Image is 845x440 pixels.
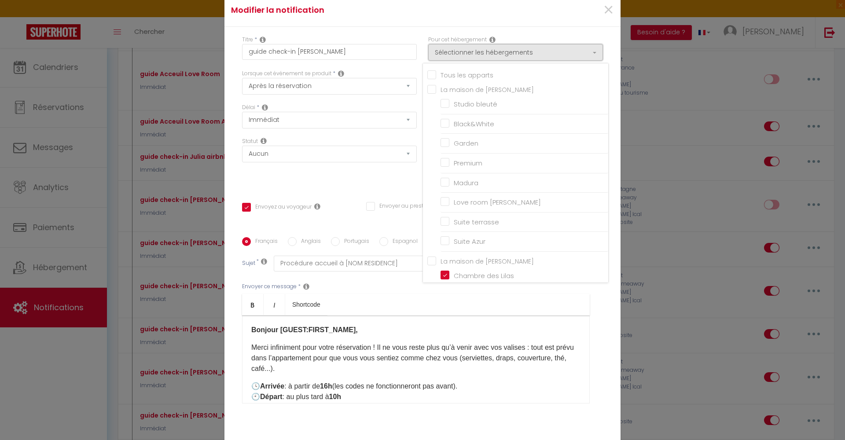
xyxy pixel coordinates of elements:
span: La maison de [PERSON_NAME] [441,257,534,266]
strong: 16h [320,382,332,390]
label: Envoyer ce message [242,282,297,291]
a: Shortcode [285,294,327,315]
label: Français [251,237,278,247]
strong: Bonjour [GUEST:FIRST_NAME], [251,326,358,334]
label: Espagnol [388,237,418,247]
label: Titre [242,36,253,44]
i: Event Occur [338,70,344,77]
a: Bold [242,294,264,315]
p: Merci infiniment pour votre réservation ! Il ne vous reste plus qu’à venir avec vos valises : tou... [251,342,580,374]
p: 🕓 : à partir de (les codes ne fonctionneront pas avant). 🕙 : au plus tard à 👉 Pour une arrivée pl... [251,381,580,413]
label: Statut [242,137,258,146]
label: Délai [242,103,255,112]
strong: Départ [260,393,283,400]
span: Madura [454,178,478,187]
i: Message [303,283,309,290]
i: Envoyer au voyageur [314,203,320,210]
label: Portugais [340,237,369,247]
label: Lorsque cet événement se produit [242,70,331,78]
button: Close [603,1,614,20]
span: Chambre des Lilas [454,271,514,280]
button: Sélectionner les hébergements [428,44,603,61]
div: ​ [242,315,590,403]
i: Booking status [261,137,267,144]
label: Sujet [242,259,255,268]
i: Title [260,36,266,43]
strong: 10h [329,393,342,400]
label: Anglais [297,237,321,247]
strong: Arrivée [260,382,284,390]
i: Subject [261,258,267,265]
h4: Modifier la notification [231,4,482,16]
i: Action Time [262,104,268,111]
span: Suite terrasse [454,217,499,227]
span: Black&White [454,119,494,128]
label: Pour cet hébergement [428,36,487,44]
a: Italic [264,294,285,315]
i: This Rental [489,36,496,43]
